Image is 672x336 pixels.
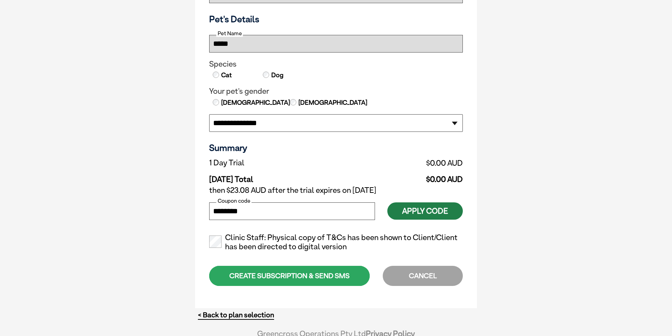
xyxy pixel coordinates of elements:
div: CREATE SUBSCRIPTION & SEND SMS [209,266,370,286]
a: < Back to plan selection [198,311,274,319]
td: then $23.08 AUD after the trial expires on [DATE] [209,184,463,197]
td: $0.00 AUD [347,157,463,169]
label: Clinic Staff: Physical copy of T&Cs has been shown to Client/Client has been directed to digital ... [209,233,463,251]
h3: Pet's Details [206,14,466,24]
legend: Your pet's gender [209,87,463,96]
input: Clinic Staff: Physical copy of T&Cs has been shown to Client/Client has been directed to digital ... [209,236,222,248]
button: Apply Code [387,202,463,220]
td: $0.00 AUD [347,169,463,184]
legend: Species [209,60,463,69]
h3: Summary [209,142,463,153]
label: Coupon code [216,198,252,204]
td: [DATE] Total [209,169,347,184]
td: 1 Day Trial [209,157,347,169]
div: CANCEL [383,266,463,286]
